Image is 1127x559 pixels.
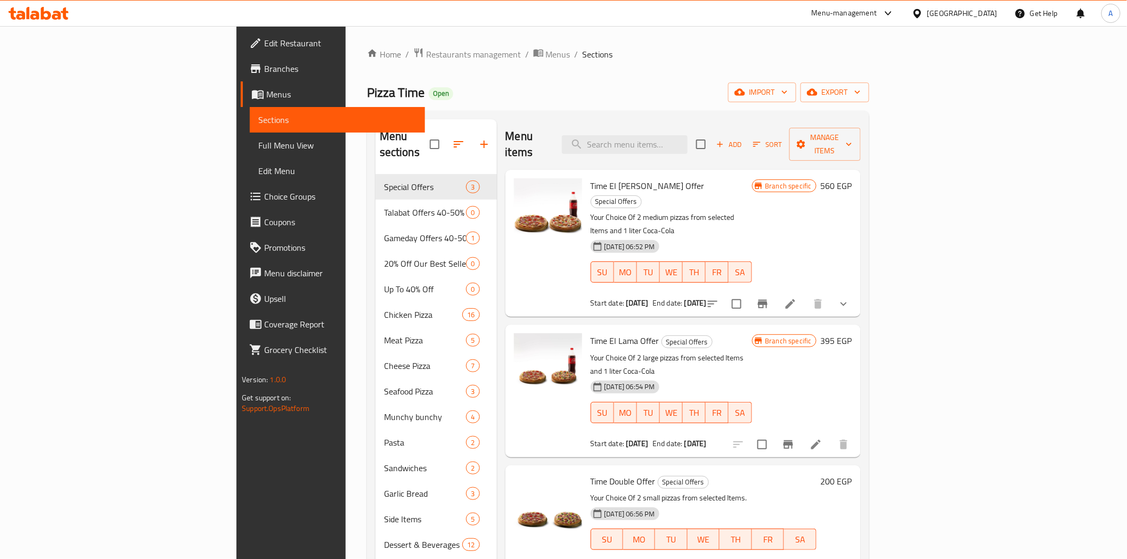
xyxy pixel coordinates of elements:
a: Restaurants management [413,47,521,61]
h2: Menu items [505,128,549,160]
span: Get support on: [242,391,291,405]
span: Chicken Pizza [384,308,462,321]
span: TH [687,265,701,280]
div: Sandwiches2 [375,455,497,481]
span: 2 [467,463,479,473]
a: Sections [250,107,424,133]
p: Your Choice Of 2 large pizzas from selected Items and 1 liter Coca-Cola [591,351,752,378]
span: Sort sections [446,131,471,157]
button: TU [655,529,687,550]
button: Sort [750,136,785,153]
span: MO [618,265,633,280]
div: items [466,385,479,398]
div: 20% Off Our Best Sellers0 [375,251,497,276]
span: 3 [467,387,479,397]
span: 20% Off Our Best Sellers [384,257,467,270]
span: Time El Lama Offer [591,333,659,349]
li: / [575,48,578,61]
span: End date: [652,296,682,310]
h6: 200 EGP [821,474,852,489]
p: Your Choice Of 2 medium pizzas from selected Items and 1 liter Coca-Cola [591,211,752,237]
span: TH [687,405,701,421]
span: Select section [690,133,712,155]
span: TU [659,532,683,547]
div: items [466,462,479,474]
div: items [466,257,479,270]
div: items [466,410,479,423]
div: Special Offers [658,476,709,489]
span: Sort items [746,136,789,153]
div: Gameday Offers 40-50% Off [384,232,467,244]
nav: breadcrumb [367,47,869,61]
span: 12 [463,540,479,550]
button: SU [591,261,614,283]
a: Edit Restaurant [241,30,424,56]
div: Pasta [384,436,467,449]
button: SA [729,402,752,423]
button: Manage items [789,128,861,161]
span: import [737,86,788,99]
div: items [466,180,479,193]
div: Munchy bunchy4 [375,404,497,430]
span: Special Offers [662,336,712,348]
span: Sandwiches [384,462,467,474]
button: SU [591,402,614,423]
button: WE [660,261,683,283]
span: WE [692,532,715,547]
button: sort-choices [700,291,725,317]
span: SA [733,405,747,421]
button: Branch-specific-item [750,291,775,317]
span: Coverage Report [264,318,416,331]
button: Add [712,136,746,153]
span: Menu disclaimer [264,267,416,279]
div: Dessert & Beverages [384,538,462,551]
b: [DATE] [626,437,648,450]
a: Edit Menu [250,158,424,184]
span: Cheese Pizza [384,359,467,372]
span: 3 [467,489,479,499]
span: MO [618,405,633,421]
span: 4 [467,412,479,422]
span: FR [710,405,724,421]
b: [DATE] [626,296,648,310]
button: Add section [471,131,497,157]
span: 5 [467,514,479,524]
button: delete [805,291,831,317]
span: Up To 40% Off [384,283,467,295]
div: items [462,308,479,321]
a: Grocery Checklist [241,337,424,363]
button: TH [683,402,706,423]
span: Side Items [384,513,467,525]
span: 1 [467,233,479,243]
span: SA [733,265,747,280]
div: Talabat Offers 40-50%0 [375,200,497,225]
div: Menu-management [812,7,877,20]
span: Choice Groups [264,190,416,203]
span: Add item [712,136,746,153]
span: Restaurants management [426,48,521,61]
input: search [562,135,688,154]
div: Gameday Offers 40-50% Off1 [375,225,497,251]
span: Sort [753,138,782,151]
span: Garlic Bread [384,487,467,500]
span: Special Offers [384,180,467,193]
button: TU [637,402,660,423]
span: Munchy bunchy [384,410,467,423]
button: show more [831,291,856,317]
span: Seafood Pizza [384,385,467,398]
button: export [801,83,869,102]
b: [DATE] [684,437,707,450]
button: FR [752,529,784,550]
div: Meat Pizza [384,334,467,347]
span: WE [664,405,679,421]
div: items [466,283,479,295]
a: Support.OpsPlatform [242,401,309,415]
span: A [1109,7,1113,19]
button: SU [591,529,623,550]
a: Choice Groups [241,184,424,209]
div: Talabat Offers 40-50% [384,206,467,219]
a: Menus [533,47,570,61]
